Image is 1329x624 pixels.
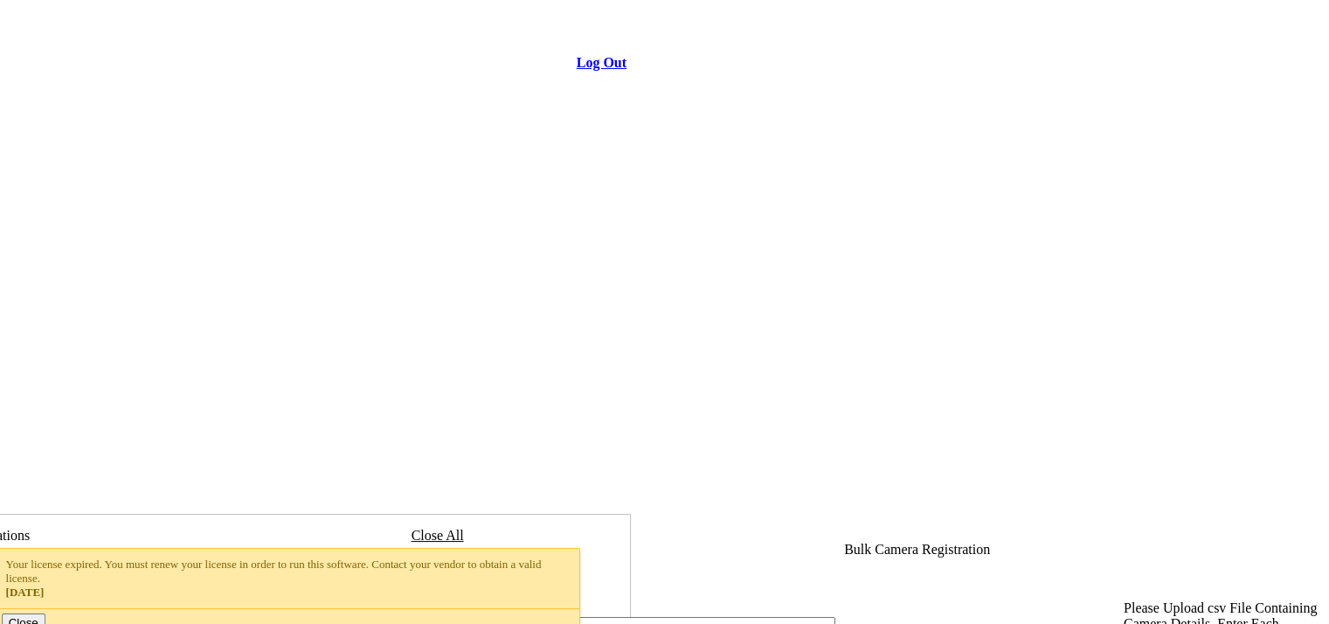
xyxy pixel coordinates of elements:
span: [DATE] [6,586,45,599]
div: Your license expired. You must renew your license in order to run this software. Contact your ven... [6,558,571,600]
a: Close All [412,528,464,543]
span: Bulk Camera Registration [844,542,990,557]
a: Log Out [577,55,626,70]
